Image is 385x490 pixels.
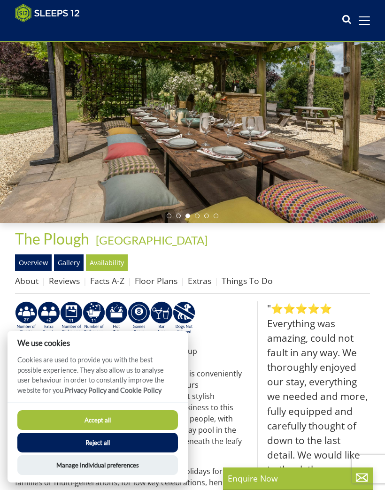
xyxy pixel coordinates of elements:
p: Enquire Now [228,472,369,484]
img: AD_4nXeP6WuvG491uY6i5ZIMhzz1N248Ei-RkDHdxvvjTdyF2JXhbvvI0BrTCyeHgyWBEg8oAgd1TvFQIsSlzYPCTB7K21VoI... [38,301,60,335]
a: Floor Plans [135,275,177,286]
button: Reject all [17,433,178,452]
a: Privacy Policy and Cookie Policy [65,386,162,394]
a: About [15,275,38,286]
h2: We use cookies [8,338,188,347]
a: Reviews [49,275,80,286]
img: AD_4nXdrZMsjcYNLGsKuA84hRzvIbesVCpXJ0qqnwZoX5ch9Zjv73tWe4fnFRs2gJ9dSiUubhZXckSJX_mqrZBmYExREIfryF... [128,301,150,335]
img: AD_4nXchuHW8Dfa208HQ2u83lJMFdMO8xeTqyzNyoztsAFuRWKQmI1A26FSYQBiKhrPb4tBa_RI3nPCwndG_6DWa5p5fzItbq... [15,301,38,335]
img: AD_4nXdtMqFLQeNd5SD_yg5mtFB1sUCemmLv_z8hISZZtoESff8uqprI2Ap3l0Pe6G3wogWlQaPaciGoyoSy1epxtlSaMm8_H... [173,301,195,335]
span: The Plough [15,230,89,248]
a: The Plough [15,230,92,248]
p: Cookies are used to provide you with the best possible experience. They also allow us to analyse ... [8,355,188,402]
img: AD_4nXcpX5uDwed6-YChlrI2BYOgXwgg3aqYHOhRm0XfZB-YtQW2NrmeCr45vGAfVKUq4uWnc59ZmEsEzoF5o39EWARlT1ewO... [105,301,128,335]
a: Extras [188,275,211,286]
a: Things To Do [222,275,273,286]
button: Accept all [17,410,178,430]
a: [GEOGRAPHIC_DATA] [96,233,208,247]
img: Sleeps 12 [15,4,80,23]
img: AD_4nXcUjM1WnLzsaFfiW9TMoiqu-Li4Mbh7tQPNLiOJr1v-32nzlqw6C9VhAL0Jhfye3ZR83W5Xs0A91zNVQMMCwO1NDl3vc... [60,301,83,335]
a: Overview [15,254,52,270]
img: AD_4nXeUnLxUhQNc083Qf4a-s6eVLjX_ttZlBxbnREhztiZs1eT9moZ8e5Fzbx9LK6K9BfRdyv0AlCtKptkJvtknTFvAhI3RM... [150,301,173,335]
button: Manage Individual preferences [17,455,178,475]
span: - [92,233,208,247]
a: Gallery [54,254,84,270]
a: Facts A-Z [90,275,124,286]
img: AD_4nXf1gJh7NPcjVGbYgNENMML0usQdYiAq9UdV-i30GY30dJwbIVqs9wnAElpVyFTxl01C-OiYpm0GxHsklZELKaLnqqbL1... [83,301,105,335]
iframe: Customer reviews powered by Trustpilot [10,28,109,36]
a: Availability [86,254,128,270]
